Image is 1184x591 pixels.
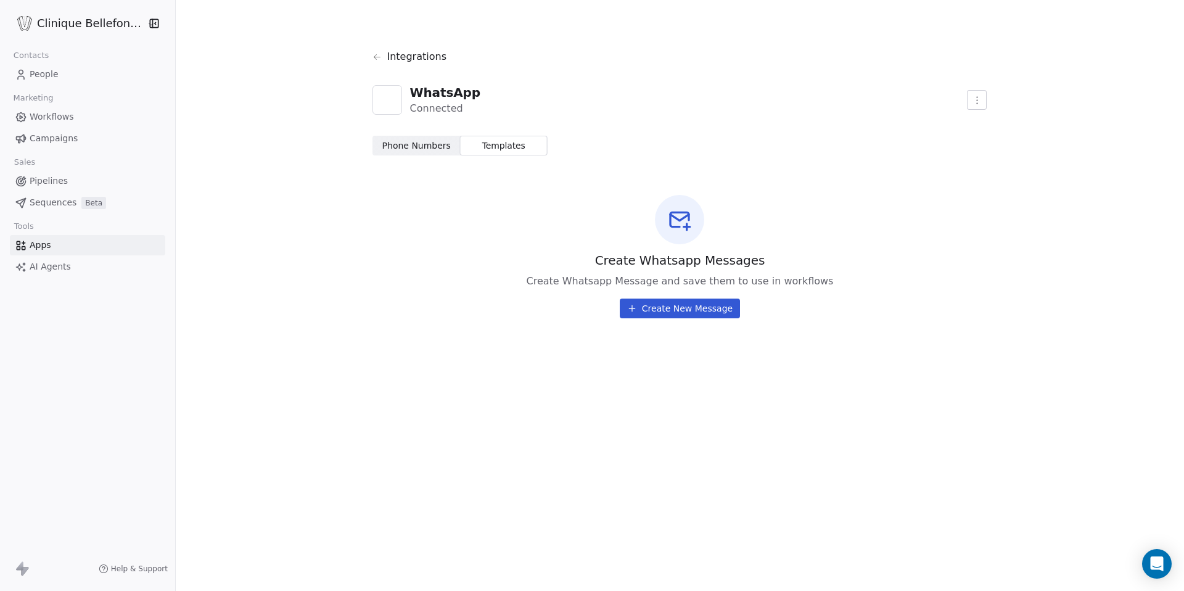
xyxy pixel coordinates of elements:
a: SequencesBeta [10,192,165,213]
a: Apps [10,235,165,255]
span: Clinique Bellefontaine [37,15,144,31]
div: WhatsApp [409,84,480,101]
a: People [10,64,165,85]
img: Logo_Bellefontaine_Black.png [17,16,32,31]
span: Pipelines [30,175,68,188]
span: People [30,68,59,81]
img: whatsapp.svg [379,91,397,109]
span: Contacts [8,46,54,65]
button: Create New Message [620,299,740,318]
a: Pipelines [10,171,165,191]
a: Help & Support [99,564,168,574]
span: Marketing [8,89,59,107]
a: Workflows [10,107,165,127]
a: AI Agents [10,257,165,277]
span: Campaigns [30,132,78,145]
span: Integrations [387,49,446,64]
button: Clinique Bellefontaine [15,13,139,34]
span: Help & Support [111,564,168,574]
a: Campaigns [10,128,165,149]
span: Create Whatsapp Message and save them to use in workflows [527,274,834,289]
span: Tools [9,217,39,236]
div: Connected [409,101,480,116]
a: Integrations [372,39,987,74]
span: Workflows [30,110,74,123]
span: Sequences [30,196,76,209]
div: Open Intercom Messenger [1142,549,1172,579]
span: Sales [9,153,41,172]
span: Phone Numbers [382,139,451,152]
span: Apps [30,239,51,252]
span: Beta [81,197,106,209]
span: Create Whatsapp Messages [595,252,765,269]
span: AI Agents [30,260,71,273]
